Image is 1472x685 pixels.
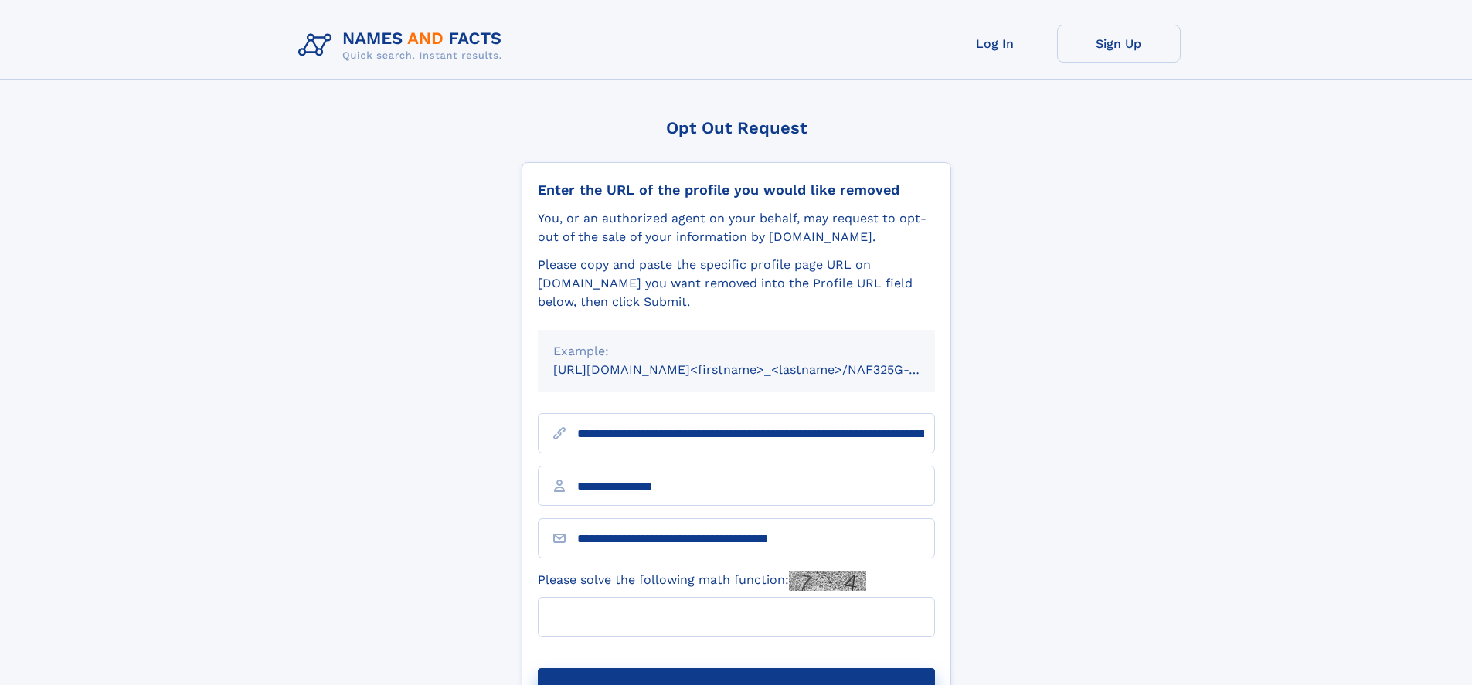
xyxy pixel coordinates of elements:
[538,209,935,246] div: You, or an authorized agent on your behalf, may request to opt-out of the sale of your informatio...
[538,571,866,591] label: Please solve the following math function:
[522,118,951,137] div: Opt Out Request
[292,25,515,66] img: Logo Names and Facts
[933,25,1057,63] a: Log In
[538,181,935,198] div: Enter the URL of the profile you would like removed
[1057,25,1181,63] a: Sign Up
[553,342,920,361] div: Example:
[553,362,964,377] small: [URL][DOMAIN_NAME]<firstname>_<lastname>/NAF325G-xxxxxxxx
[538,256,935,311] div: Please copy and paste the specific profile page URL on [DOMAIN_NAME] you want removed into the Pr...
